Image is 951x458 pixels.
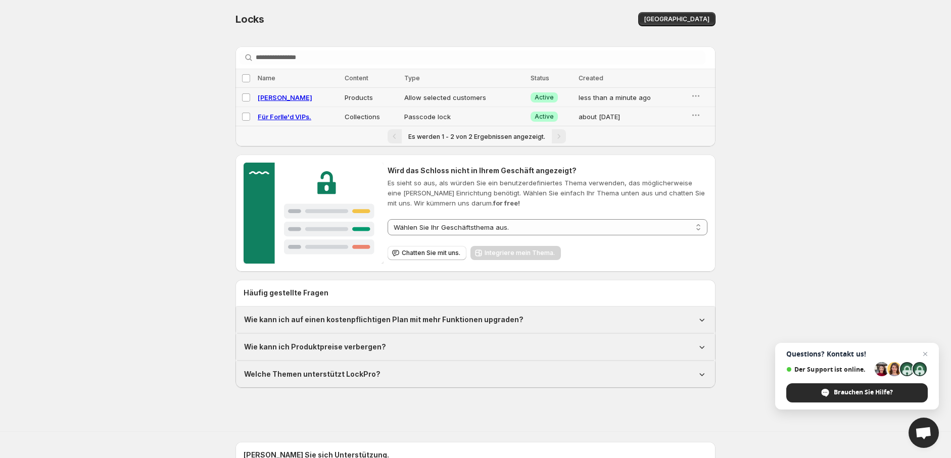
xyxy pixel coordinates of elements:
[576,88,688,107] td: less than a minute ago
[579,74,603,82] span: Created
[235,13,264,25] span: Locks
[258,93,312,101] a: [PERSON_NAME]
[388,166,707,176] h2: Wird das Schloss nicht in Ihrem Geschäft angezeigt?
[235,126,716,146] nav: Pagination
[786,383,928,402] span: Brauchen Sie Hilfe?
[244,315,524,325] h1: Wie kann ich auf einen kostenpflichtigen Plan mit mehr Funktionen upgraden?
[244,369,381,379] h1: Welche Themen unterstützt LockPro?
[401,107,528,126] td: Passcode lock
[342,88,401,107] td: Products
[258,74,275,82] span: Name
[535,113,554,121] span: Active
[909,418,939,448] a: Open chat
[402,249,460,257] span: Chatten Sie mit uns.
[644,15,709,23] span: [GEOGRAPHIC_DATA]
[786,350,928,358] span: Questions? Kontakt us!
[493,199,520,207] strong: for free!
[638,12,716,26] button: [GEOGRAPHIC_DATA]
[342,107,401,126] td: Collections
[834,388,893,397] span: Brauchen Sie Hilfe?
[258,113,311,121] a: Für Forlle'd VIPs.
[404,74,420,82] span: Type
[345,74,368,82] span: Content
[535,93,554,101] span: Active
[576,107,688,126] td: about [DATE]
[244,288,707,298] h2: Häufig gestellte Fragen
[244,163,384,264] img: Customer support
[786,366,871,373] span: Der Support ist online.
[388,178,707,208] p: Es sieht so aus, als würden Sie ein benutzerdefiniertes Thema verwenden, das möglicherweise eine ...
[408,133,545,140] span: Es werden 1 - 2 von 2 Ergebnissen angezeigt.
[401,88,528,107] td: Allow selected customers
[244,342,386,352] h1: Wie kann ich Produktpreise verbergen?
[388,246,466,260] button: Chatten Sie mit uns.
[531,74,549,82] span: Status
